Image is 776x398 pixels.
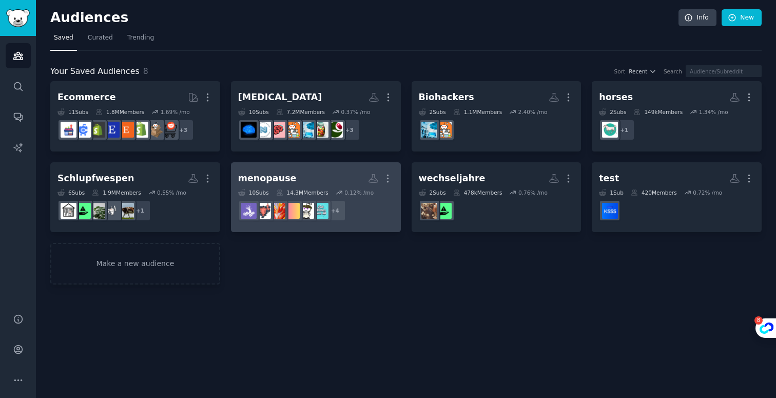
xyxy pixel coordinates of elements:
[629,68,656,75] button: Recent
[57,172,134,185] div: Schlupfwespen
[599,172,619,185] div: test
[436,122,452,138] img: Supplements
[61,203,76,219] img: wohnen
[124,30,158,51] a: Trending
[313,122,328,138] img: vitamins
[341,108,371,116] div: 0.37 % /mo
[238,189,269,196] div: 10 Sub s
[104,203,120,219] img: WerWieWas
[57,91,116,104] div: Ecommerce
[313,203,328,219] img: AskWomenOver50
[421,122,437,138] img: Biohackers
[57,189,85,196] div: 6 Sub s
[419,91,474,104] div: Biohackers
[241,122,257,138] img: NootropicsHelp
[599,91,633,104] div: horses
[453,108,502,116] div: 1.1M Members
[518,189,548,196] div: 0.76 % /mo
[241,203,257,219] img: Menopause
[602,203,618,219] img: Korea_skincare_guide
[592,81,762,151] a: horses2Subs149kMembers1.34% /mo+1Horses
[633,108,683,116] div: 149k Members
[95,108,144,116] div: 1.8M Members
[50,10,678,26] h2: Audiences
[172,119,194,141] div: + 3
[284,122,300,138] img: Supplements
[89,122,105,138] img: reviewmyshopify
[678,9,716,27] a: Info
[118,122,134,138] img: Etsy
[412,81,581,151] a: Biohackers2Subs1.1MMembers2.40% /moSupplementsBiohackers
[269,122,285,138] img: NooTopics
[298,203,314,219] img: TwoXChromosomes
[238,172,297,185] div: menopause
[129,200,151,221] div: + 1
[592,162,762,233] a: test1Sub420Members0.72% /moKorea_skincare_guide
[118,203,134,219] img: Austria
[88,33,113,43] span: Curated
[6,9,30,27] img: GummySearch logo
[92,189,141,196] div: 1.9M Members
[693,189,722,196] div: 0.72 % /mo
[699,108,728,116] div: 1.34 % /mo
[61,122,76,138] img: ecommerce_growth
[419,172,486,185] div: wechseljahre
[276,108,325,116] div: 7.2M Members
[255,203,271,219] img: Perimenopause
[238,91,322,104] div: [MEDICAL_DATA]
[614,68,626,75] div: Sort
[57,108,88,116] div: 11 Sub s
[631,189,677,196] div: 420 Members
[436,203,452,219] img: Ratschlag
[686,65,762,77] input: Audience/Subreddit
[104,122,120,138] img: EtsySellers
[421,203,437,219] img: Weibsvolk
[161,122,177,138] img: ecommerce
[231,81,401,151] a: [MEDICAL_DATA]10Subs7.2MMembers0.37% /mo+3SupplementsReviewsvitaminsBiohackersSupplementsNooTopic...
[324,200,346,221] div: + 4
[161,108,190,116] div: 1.69 % /mo
[339,119,360,141] div: + 3
[613,119,635,141] div: + 1
[50,162,220,233] a: Schlupfwespen6Subs1.9MMembers0.55% /mo+1AustriaWerWieWaszimmerpflanzenRatschlagwohnen
[143,66,148,76] span: 8
[412,162,581,233] a: wechseljahre2Subs478kMembers0.76% /moRatschlagWeibsvolk
[599,189,624,196] div: 1 Sub
[50,30,77,51] a: Saved
[327,122,343,138] img: SupplementsReviews
[255,122,271,138] img: NootropicsDepot
[75,203,91,219] img: Ratschlag
[147,122,163,138] img: dropship
[629,68,647,75] span: Recent
[269,203,285,219] img: HormoneFreeMenopause
[284,203,300,219] img: MenopauseMavens
[722,9,762,27] a: New
[518,108,548,116] div: 2.40 % /mo
[602,122,618,138] img: Horses
[50,81,220,151] a: Ecommerce11Subs1.8MMembers1.69% /mo+3ecommercedropshipshopifyEtsyEtsySellersreviewmyshopifyecomme...
[54,33,73,43] span: Saved
[132,122,148,138] img: shopify
[84,30,117,51] a: Curated
[238,108,269,116] div: 10 Sub s
[276,189,328,196] div: 14.3M Members
[157,189,186,196] div: 0.55 % /mo
[599,108,626,116] div: 2 Sub s
[419,189,446,196] div: 2 Sub s
[50,65,140,78] span: Your Saved Audiences
[453,189,502,196] div: 478k Members
[664,68,682,75] div: Search
[89,203,105,219] img: zimmerpflanzen
[344,189,374,196] div: 0.12 % /mo
[127,33,154,43] span: Trending
[231,162,401,233] a: menopause10Subs14.3MMembers0.12% /mo+4AskWomenOver50TwoXChromosomesMenopauseMavensHormoneFreeMeno...
[50,243,220,285] a: Make a new audience
[419,108,446,116] div: 2 Sub s
[298,122,314,138] img: Biohackers
[75,122,91,138] img: ecommercemarketing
